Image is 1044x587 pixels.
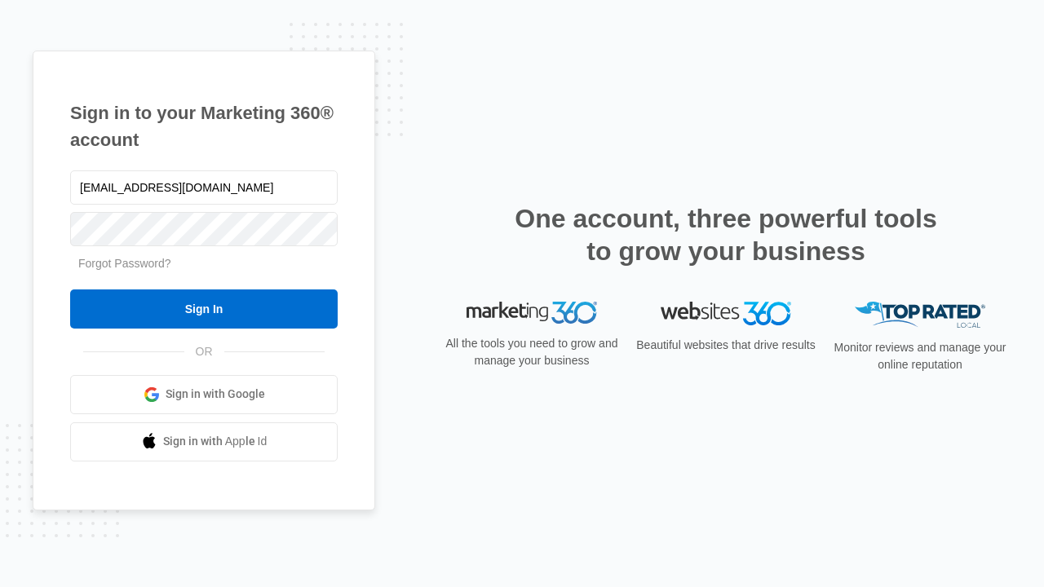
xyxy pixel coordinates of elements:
[855,302,985,329] img: Top Rated Local
[440,335,623,369] p: All the tools you need to grow and manage your business
[70,422,338,461] a: Sign in with Apple Id
[70,289,338,329] input: Sign In
[184,343,224,360] span: OR
[467,302,597,324] img: Marketing 360
[163,433,268,450] span: Sign in with Apple Id
[510,202,942,267] h2: One account, three powerful tools to grow your business
[70,99,338,153] h1: Sign in to your Marketing 360® account
[661,302,791,325] img: Websites 360
[635,337,817,354] p: Beautiful websites that drive results
[78,257,171,270] a: Forgot Password?
[70,170,338,205] input: Email
[829,339,1011,373] p: Monitor reviews and manage your online reputation
[70,375,338,414] a: Sign in with Google
[166,386,265,403] span: Sign in with Google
